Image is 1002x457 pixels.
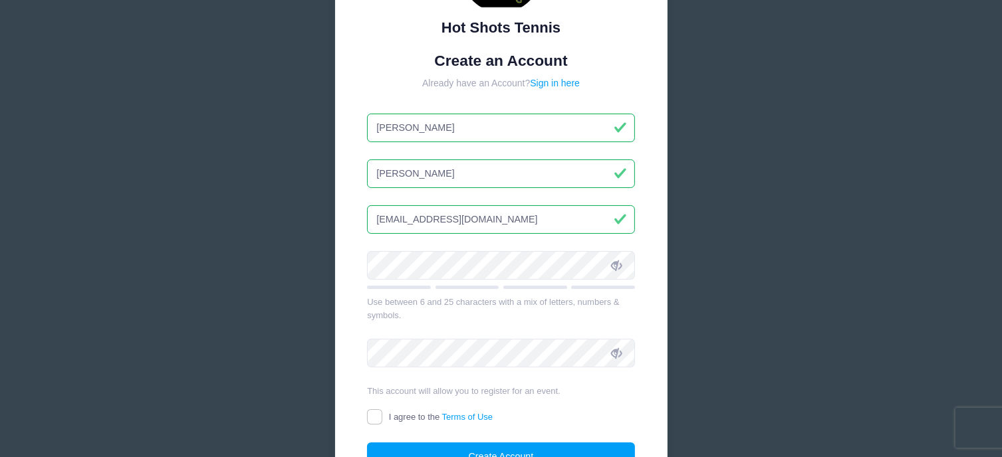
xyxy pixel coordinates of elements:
h1: Create an Account [367,52,635,70]
div: Hot Shots Tennis [367,17,635,39]
span: I agree to the [389,412,493,422]
input: I agree to theTerms of Use [367,409,382,424]
input: Last Name [367,159,635,188]
div: Use between 6 and 25 characters with a mix of letters, numbers & symbols. [367,296,635,321]
a: Terms of Use [442,412,493,422]
div: This account will allow you to register for an event. [367,385,635,398]
input: Email [367,205,635,234]
input: First Name [367,114,635,142]
a: Sign in here [530,78,580,88]
div: Already have an Account? [367,76,635,90]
